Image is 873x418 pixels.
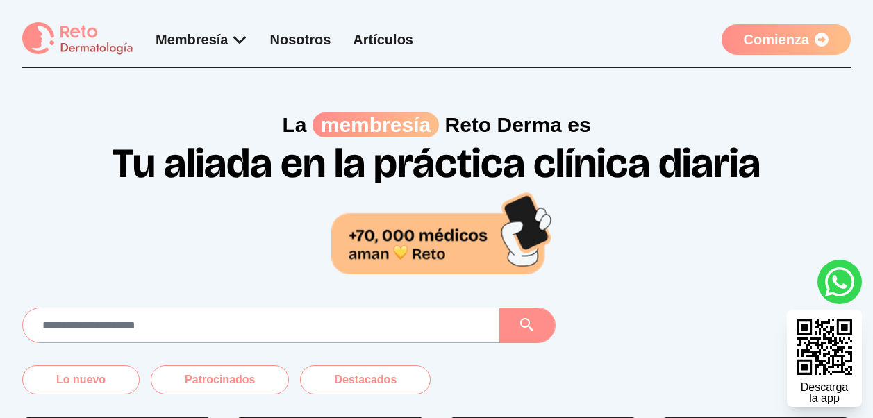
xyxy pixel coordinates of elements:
a: Nosotros [270,32,331,47]
div: Membresía [156,30,248,49]
a: Artículos [353,32,413,47]
a: whatsapp button [817,260,862,304]
a: Comienza [722,24,851,55]
button: Lo nuevo [22,365,140,394]
h1: Tu aliada en la práctica clínica diaria [22,137,851,274]
img: logo Reto dermatología [22,22,133,56]
button: Destacados [300,365,431,394]
span: membresía [313,112,439,137]
div: Descarga la app [801,382,848,404]
p: La Reto Derma es [22,112,851,137]
img: 70,000 médicos aman Reto [331,190,554,274]
button: Patrocinados [151,365,289,394]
